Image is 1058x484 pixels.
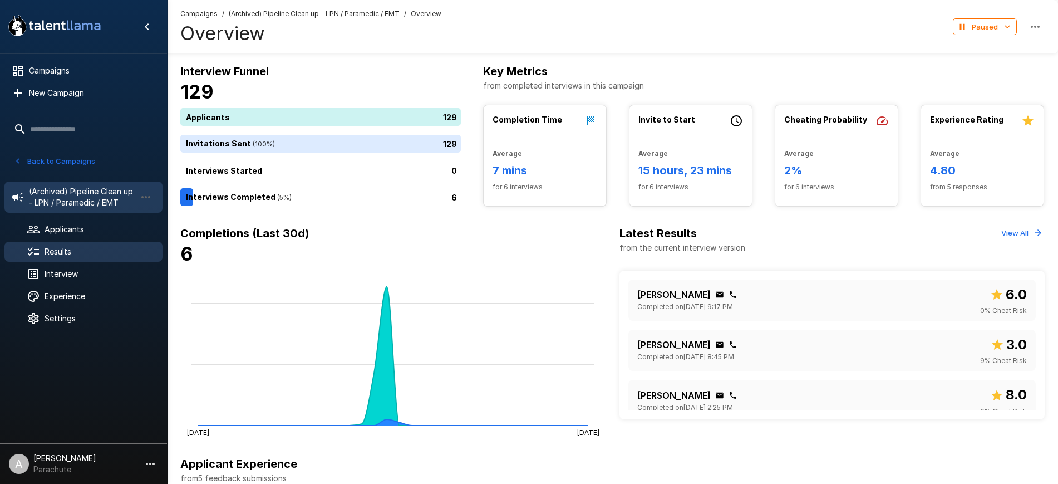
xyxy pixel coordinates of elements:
[715,391,724,400] div: Click to copy
[729,340,737,349] div: Click to copy
[222,8,224,19] span: /
[637,338,711,351] p: [PERSON_NAME]
[493,115,562,124] b: Completion Time
[638,182,743,193] span: for 6 interviews
[637,301,733,312] span: Completed on [DATE] 9:17 PM
[493,162,597,179] h6: 7 mins
[180,473,1045,484] p: from 5 feedback submissions
[443,138,457,150] p: 129
[998,224,1045,242] button: View All
[637,288,711,301] p: [PERSON_NAME]
[638,149,668,158] b: Average
[451,165,457,177] p: 0
[180,80,214,103] b: 129
[784,162,889,179] h6: 2%
[619,242,745,253] p: from the current interview version
[577,428,599,436] tspan: [DATE]
[483,80,1045,91] p: from completed interviews in this campaign
[493,149,522,158] b: Average
[784,182,889,193] span: for 6 interviews
[1006,286,1027,302] b: 6.0
[180,9,218,18] u: Campaigns
[990,384,1027,405] span: Overall score out of 10
[493,182,597,193] span: for 6 interviews
[180,22,441,45] h4: Overview
[715,290,724,299] div: Click to copy
[784,149,814,158] b: Average
[784,115,867,124] b: Cheating Probability
[180,457,297,471] b: Applicant Experience
[638,115,695,124] b: Invite to Start
[637,389,711,402] p: [PERSON_NAME]
[729,290,737,299] div: Click to copy
[637,402,733,413] span: Completed on [DATE] 2:25 PM
[619,227,697,240] b: Latest Results
[980,355,1027,366] span: 9 % Cheat Risk
[980,406,1027,417] span: 0 % Cheat Risk
[637,351,734,363] span: Completed on [DATE] 8:45 PM
[404,8,406,19] span: /
[483,65,548,78] b: Key Metrics
[180,65,269,78] b: Interview Funnel
[180,227,309,240] b: Completions (Last 30d)
[930,162,1035,179] h6: 4.80
[180,242,193,265] b: 6
[715,340,724,349] div: Click to copy
[953,18,1017,36] button: Paused
[930,182,1035,193] span: from 5 responses
[187,428,209,436] tspan: [DATE]
[451,192,457,203] p: 6
[443,111,457,123] p: 129
[930,115,1003,124] b: Experience Rating
[229,8,400,19] span: (Archived) Pipeline Clean up - LPN / Paramedic / EMT
[980,305,1027,316] span: 0 % Cheat Risk
[1006,387,1027,403] b: 8.0
[729,391,737,400] div: Click to copy
[930,149,959,158] b: Average
[990,284,1027,305] span: Overall score out of 10
[411,8,441,19] span: Overview
[991,334,1027,355] span: Overall score out of 10
[638,162,743,179] h6: 15 hours, 23 mins
[1006,336,1027,353] b: 3.0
